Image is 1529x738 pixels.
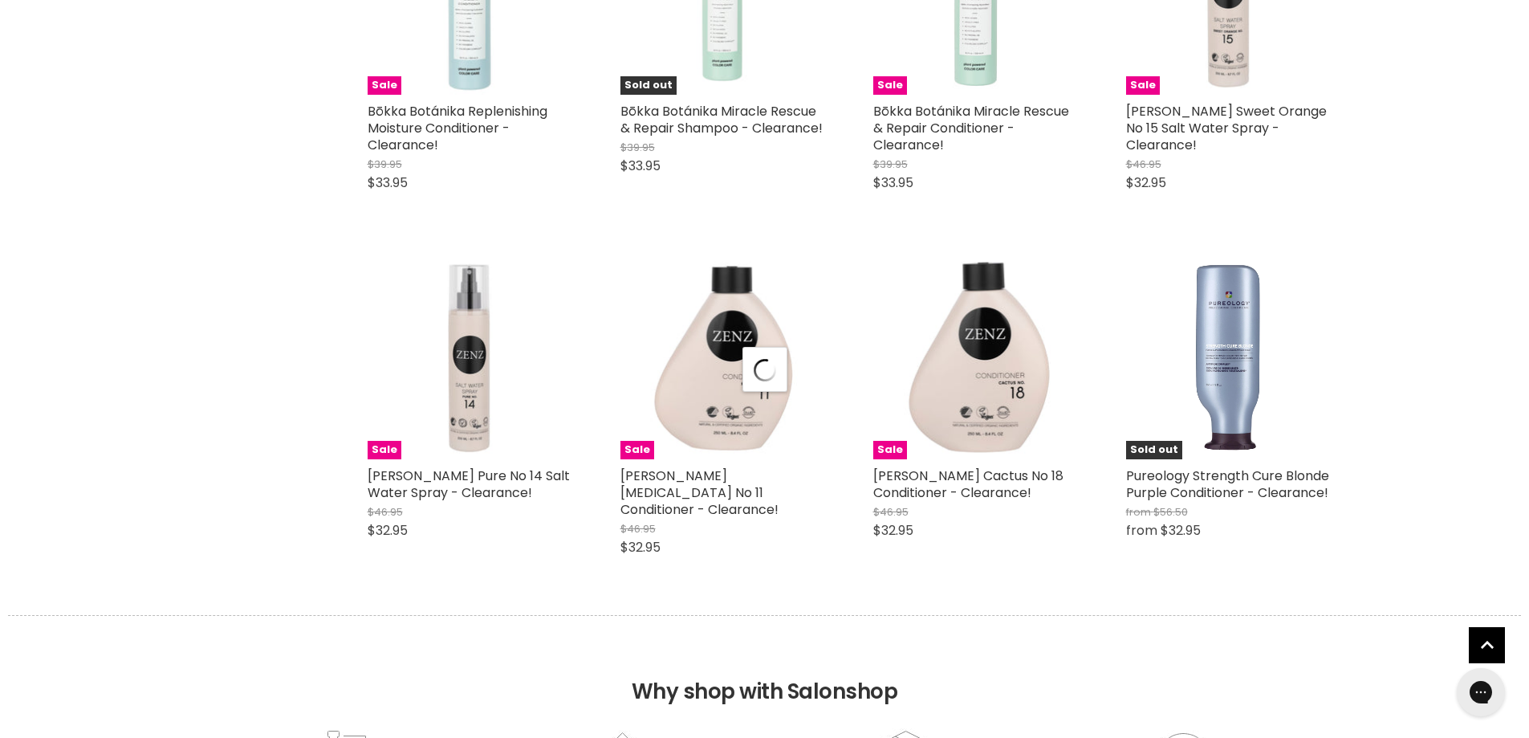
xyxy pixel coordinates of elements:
a: Pureology Strength Cure Blonde Purple Conditioner - Clearance! [1126,467,1329,502]
span: $32.95 [1161,521,1201,540]
span: $32.95 [1126,173,1166,192]
span: $46.95 [873,504,909,520]
a: Pureology Strength Cure Blonde Purple Conditioner - Clearance!Sold out [1126,255,1331,459]
span: $32.95 [873,521,913,540]
a: Zenz Cactus No 18 Conditioner - Clearance!Sale [873,255,1078,459]
img: Zenz Menthol No 11 Conditioner - Clearance! [638,255,807,459]
a: Bōkka Botánika Miracle Rescue & Repair Conditioner - Clearance! [873,102,1069,154]
a: Back to top [1469,627,1505,663]
a: [PERSON_NAME] Sweet Orange No 15 Salt Water Spray - Clearance! [1126,102,1327,154]
h2: Why shop with Salonshop [8,615,1521,728]
span: Sale [620,441,654,459]
span: Sale [1126,76,1160,95]
span: from [1126,504,1151,520]
span: $32.95 [620,538,661,557]
span: Sale [873,76,907,95]
span: Sold out [620,76,677,95]
a: [PERSON_NAME] Cactus No 18 Conditioner - Clearance! [873,467,1063,502]
img: Zenz Cactus No 18 Conditioner - Clearance! [891,255,1059,459]
span: $46.95 [1126,157,1161,172]
span: $46.95 [620,521,656,536]
a: Zenz Pure No 14 Salt Water Spray - Clearance!Sale [368,255,572,459]
iframe: Gorgias live chat messenger [1449,663,1513,722]
span: Sold out [1126,441,1182,459]
img: Pureology Strength Cure Blonde Purple Conditioner - Clearance! [1126,255,1331,459]
span: Back to top [1469,627,1505,669]
a: [PERSON_NAME] [MEDICAL_DATA] No 11 Conditioner - Clearance! [620,467,779,519]
span: $33.95 [620,157,661,175]
a: [PERSON_NAME] Pure No 14 Salt Water Spray - Clearance! [368,467,570,502]
a: Bōkka Botánika Miracle Rescue & Repair Shampoo - Clearance! [620,102,823,137]
span: $33.95 [368,173,408,192]
span: Sale [368,76,401,95]
span: $39.95 [873,157,908,172]
span: $32.95 [368,521,408,540]
span: $39.95 [620,140,655,155]
span: $56.50 [1153,504,1188,520]
span: Sale [368,441,401,459]
span: $46.95 [368,504,403,520]
a: Bōkka Botánika Replenishing Moisture Conditioner - Clearance! [368,102,547,154]
span: from [1126,521,1157,540]
span: $33.95 [873,173,913,192]
img: Zenz Pure No 14 Salt Water Spray - Clearance! [441,255,498,459]
a: Zenz Menthol No 11 Conditioner - Clearance!Sale [620,255,825,459]
span: Sale [873,441,907,459]
span: $39.95 [368,157,402,172]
